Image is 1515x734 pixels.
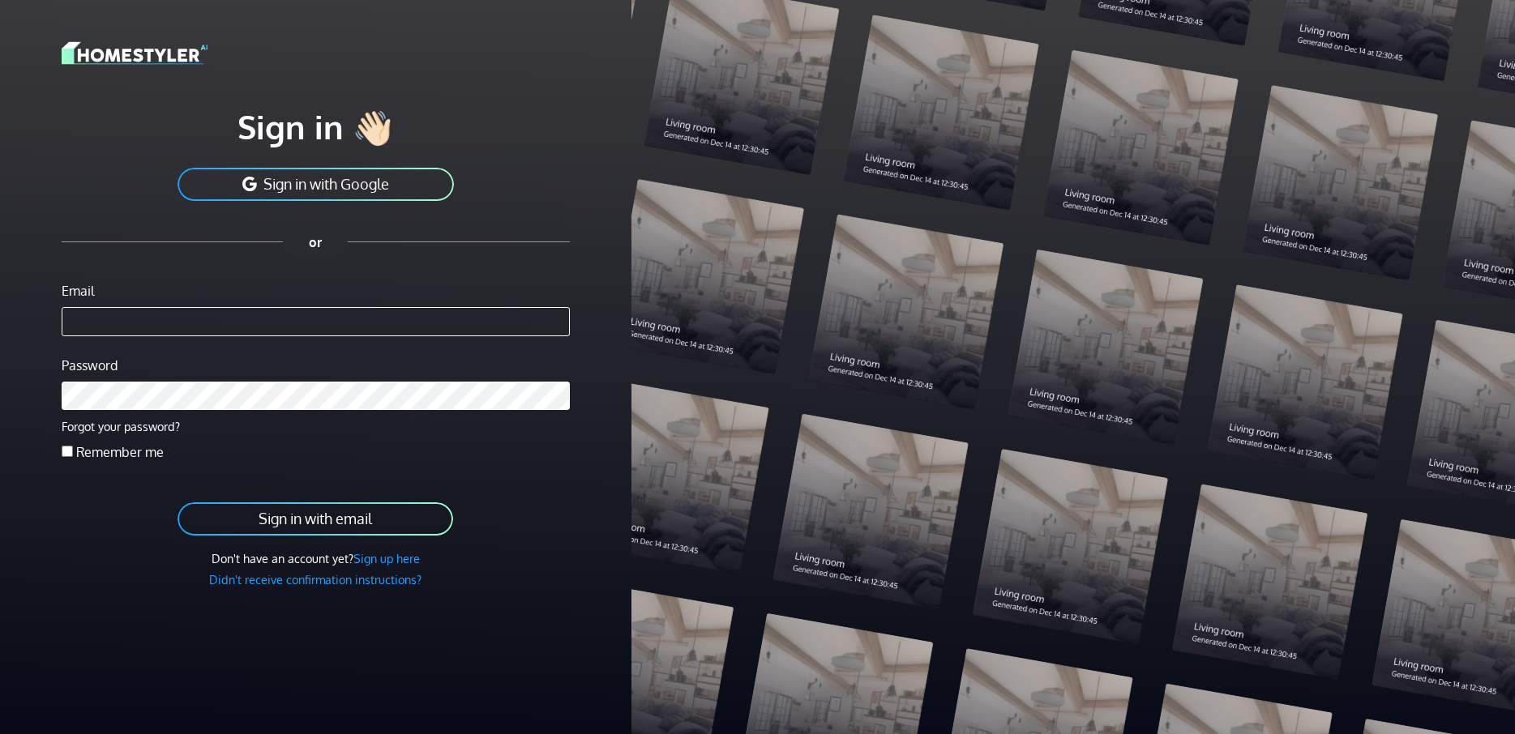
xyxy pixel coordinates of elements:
a: Forgot your password? [62,419,180,433]
button: Sign in with Google [176,166,456,203]
label: Email [62,281,94,301]
img: logo-3de290ba35641baa71223ecac5eacb59cb85b4c7fdf211dc9aaecaaee71ea2f8.svg [62,39,208,67]
div: Don't have an account yet? [62,550,570,568]
label: Password [62,356,118,375]
button: Sign in with email [176,501,455,537]
a: Didn't receive confirmation instructions? [209,572,422,587]
a: Sign up here [353,551,420,565]
label: Remember me [76,442,164,462]
h1: Sign in 👋🏻 [62,106,570,147]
